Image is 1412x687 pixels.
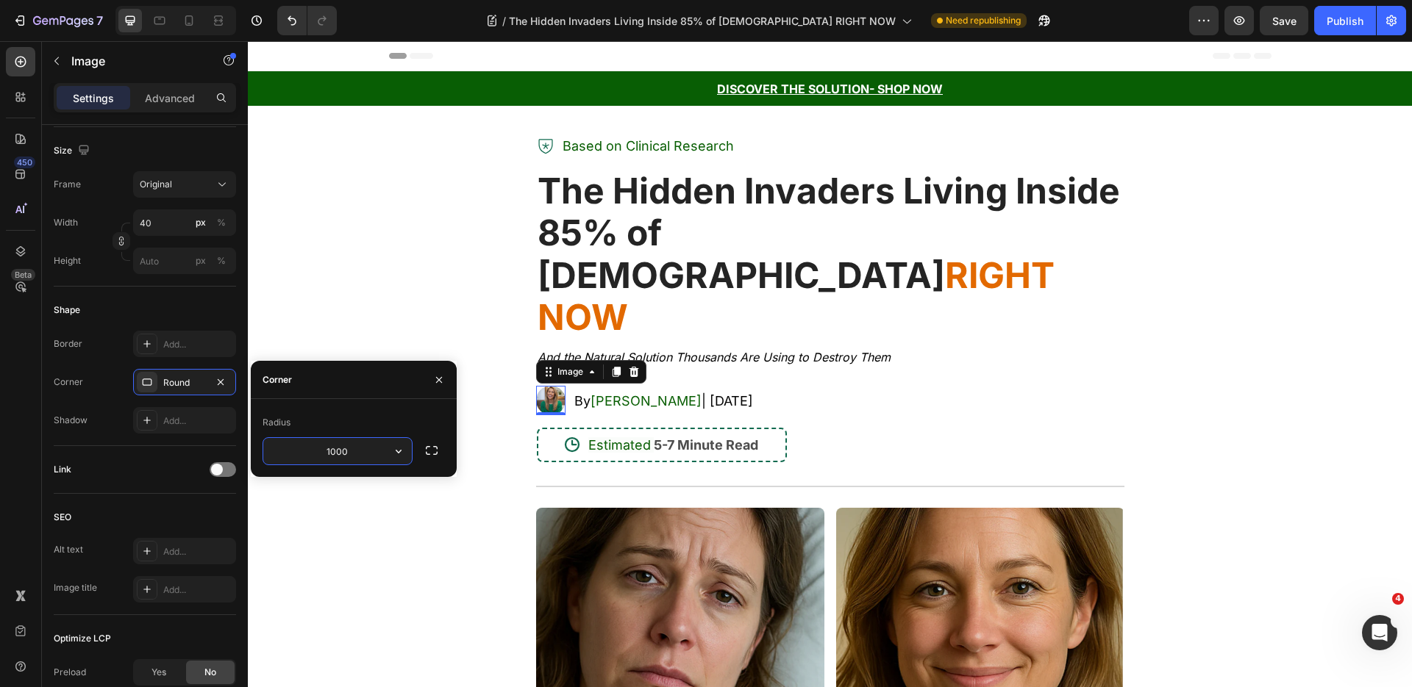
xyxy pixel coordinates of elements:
[1392,593,1404,605] span: 4
[1272,15,1297,27] span: Save
[54,666,86,679] div: Preload
[151,666,166,679] span: Yes
[315,97,486,112] span: Based on Clinical Research
[325,345,507,375] div: Rich Text Editor. Editing area: main
[96,12,103,29] p: 7
[133,209,236,236] input: px%
[163,338,232,351] div: Add...
[54,254,81,267] label: Height
[213,252,230,270] button: px
[213,214,230,231] button: px
[1362,615,1397,650] iframe: Intercom live chat
[54,375,83,389] div: Corner
[1314,6,1376,35] button: Publish
[277,6,337,35] div: Undo/Redo
[196,254,206,267] div: px
[133,171,236,198] button: Original
[54,178,81,191] label: Frame
[343,352,454,367] span: [PERSON_NAME]
[54,632,111,645] div: Optimize LCP
[6,6,110,35] button: 7
[327,352,343,367] span: By
[163,414,232,428] div: Add...
[54,337,82,350] div: Border
[290,128,872,256] strong: The Hidden Invaders Living Inside 85% of [DEMOGRAPHIC_DATA]
[502,13,506,29] span: /
[54,303,80,317] div: Shape
[163,376,206,389] div: Round
[290,309,643,323] i: And the Natural Solution Thousands Are Using to Destroy Them
[140,178,172,191] span: Original
[54,414,88,427] div: Shadow
[217,254,226,267] div: %
[217,216,226,229] div: %
[204,666,216,679] span: No
[946,14,1021,27] span: Need republishing
[54,141,93,161] div: Size
[307,324,338,337] div: Image
[11,269,35,281] div: Beta
[1260,6,1308,35] button: Save
[509,13,896,29] span: The Hidden Invaders Living Inside 85% of [DEMOGRAPHIC_DATA] RIGHT NOW
[192,214,210,231] button: %
[406,396,510,411] strong: 5-7 Minute Read
[163,583,232,597] div: Add...
[290,212,807,298] strong: RIGHT NOW
[54,581,97,594] div: Image title
[1327,13,1363,29] div: Publish
[54,216,78,229] label: Width
[196,216,206,229] div: px
[263,416,290,429] div: Radius
[54,463,71,476] div: Link
[54,511,71,524] div: SEO
[192,252,210,270] button: %
[288,345,318,374] img: gempages_577712881215210000-5d6ec5a2-0dff-4ec4-a4b7-4cf2b719a701.jpg
[145,90,195,106] p: Advanced
[14,157,35,168] div: 450
[263,438,412,464] input: Auto
[54,543,83,556] div: Alt text
[248,41,1412,687] iframe: Design area
[73,90,114,106] p: Settings
[454,352,505,367] span: | [DATE]
[263,373,292,386] div: Corner
[163,545,232,558] div: Add...
[340,396,406,411] span: Estimated
[133,248,236,274] input: px%
[71,52,196,70] p: Image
